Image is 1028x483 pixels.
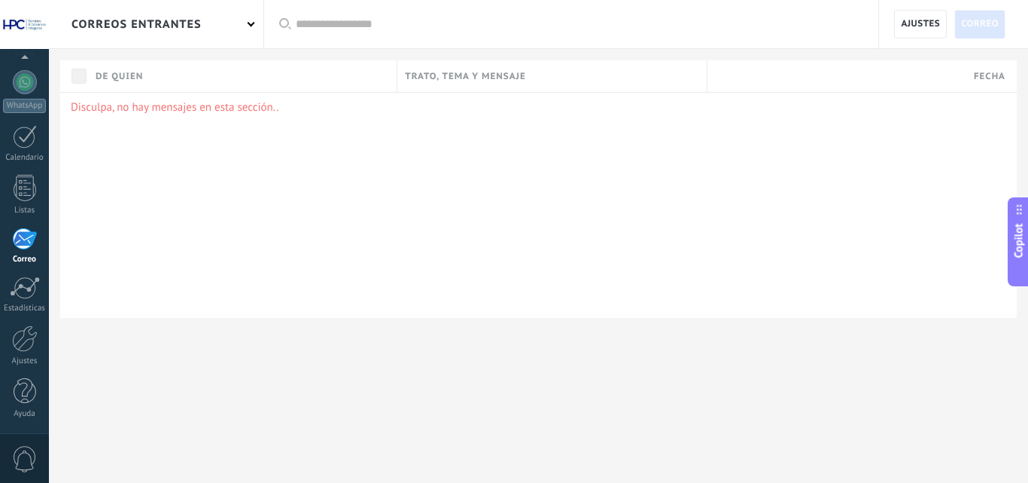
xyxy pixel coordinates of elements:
[3,409,47,419] div: Ayuda
[3,304,47,313] div: Estadísticas
[954,10,1005,38] a: Correo
[3,153,47,163] div: Calendario
[894,10,947,38] a: Ajustes
[974,69,1005,84] span: Fecha
[3,255,47,264] div: Correo
[3,99,46,113] div: WhatsApp
[405,69,525,84] span: Trato, tema y mensaje
[96,69,143,84] span: De quien
[1011,223,1026,258] span: Copilot
[3,356,47,366] div: Ajustes
[3,206,47,216] div: Listas
[961,11,999,38] span: Correo
[901,11,940,38] span: Ajustes
[71,100,1006,115] p: Disculpa, no hay mensajes en esta sección..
